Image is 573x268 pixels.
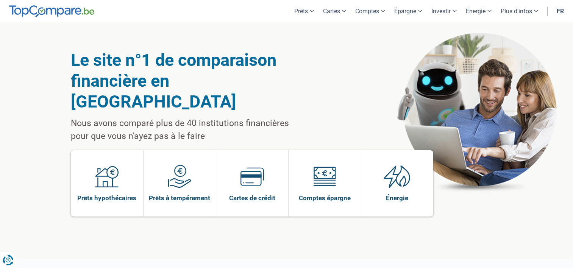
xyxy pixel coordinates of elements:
[149,194,210,202] span: Prêts à tempérament
[77,194,136,202] span: Prêts hypothécaires
[71,150,144,217] a: Prêts hypothécaires Prêts hypothécaires
[168,165,191,188] img: Prêts à tempérament
[216,150,289,217] a: Cartes de crédit Cartes de crédit
[9,5,94,17] img: TopCompare
[384,165,411,188] img: Énergie
[299,194,351,202] span: Comptes épargne
[240,165,264,188] img: Cartes de crédit
[71,117,308,143] p: Nous avons comparé plus de 40 institutions financières pour que vous n'ayez pas à le faire
[95,165,119,188] img: Prêts hypothécaires
[386,194,408,202] span: Énergie
[144,150,216,217] a: Prêts à tempérament Prêts à tempérament
[71,50,308,112] h1: Le site n°1 de comparaison financière en [GEOGRAPHIC_DATA]
[289,150,361,217] a: Comptes épargne Comptes épargne
[361,150,434,217] a: Énergie Énergie
[229,194,275,202] span: Cartes de crédit
[313,165,336,188] img: Comptes épargne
